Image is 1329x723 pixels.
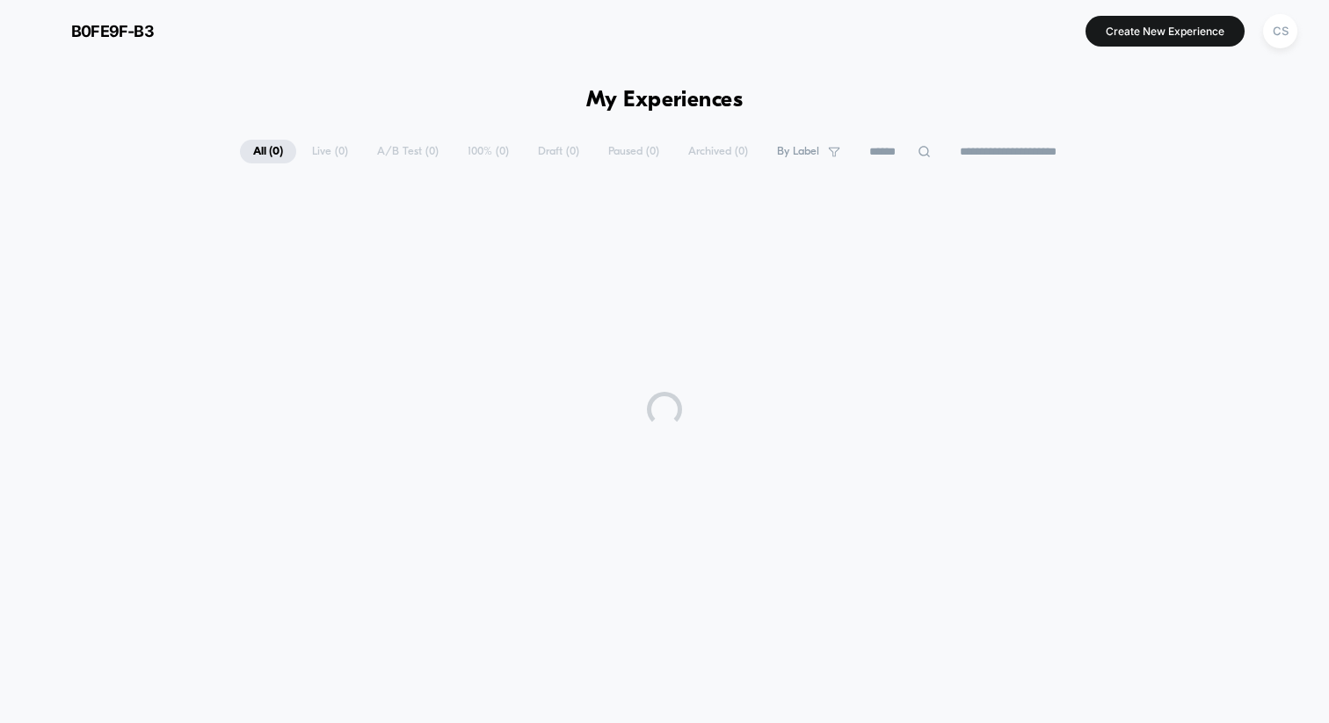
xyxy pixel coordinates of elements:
h1: My Experiences [586,88,744,113]
button: CS [1258,13,1303,49]
div: CS [1263,14,1297,48]
span: By Label [777,145,819,158]
button: Create New Experience [1086,16,1245,47]
span: b0fe9f-b3 [71,22,154,40]
span: All ( 0 ) [240,140,296,163]
button: b0fe9f-b3 [26,17,159,45]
